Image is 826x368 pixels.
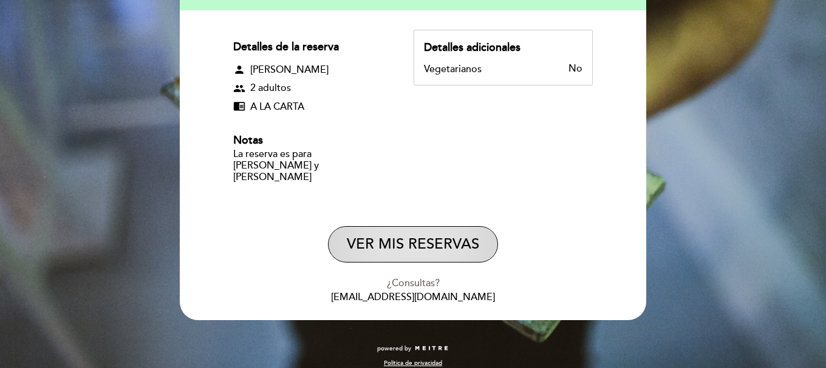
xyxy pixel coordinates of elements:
span: chrome_reader_mode [233,100,245,112]
span: powered by [377,344,411,353]
div: Vegetarianos [424,64,482,75]
span: group [233,82,245,95]
img: MEITRE [414,346,449,352]
span: 2 adultos [250,81,291,95]
div: ¿Consultas? [188,276,638,290]
button: VER MIS RESERVAS [328,226,498,263]
span: person [233,64,245,76]
span: A LA CARTA [250,100,304,114]
a: powered by [377,344,449,353]
div: Detalles de la reserva [233,39,392,55]
span: [PERSON_NAME] [250,63,329,77]
a: Política de privacidad [384,359,442,367]
div: Detalles adicionales [424,40,582,56]
div: Notas [233,133,392,149]
div: No [482,64,582,75]
div: La reserva es para [PERSON_NAME] y [PERSON_NAME] [233,149,392,184]
a: [EMAIL_ADDRESS][DOMAIN_NAME] [331,291,495,303]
